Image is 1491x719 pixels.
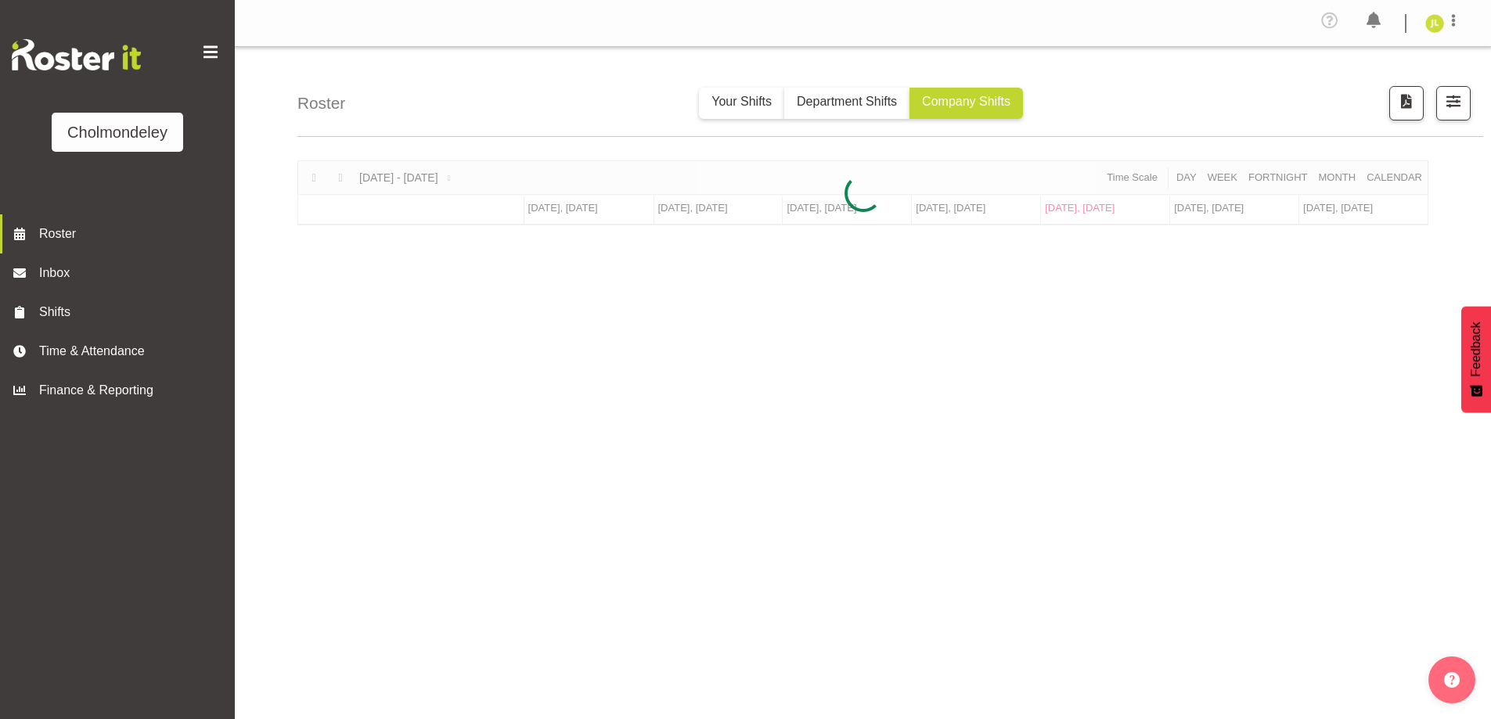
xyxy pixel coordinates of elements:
[1425,14,1444,33] img: jay-lowe9524.jpg
[39,381,203,400] span: Finance & Reporting
[1444,672,1460,688] img: help-xxl-2.png
[12,39,141,70] img: Rosterit website logo
[1389,86,1424,120] button: Download a PDF of the roster according to the set date range.
[711,95,772,108] span: Your Shifts
[67,120,167,144] div: Cholmondeley
[1436,86,1471,120] button: Filter Shifts
[39,303,203,322] span: Shifts
[909,88,1023,119] button: Company Shifts
[297,91,345,115] h4: Roster
[922,95,1010,108] span: Company Shifts
[797,95,897,108] span: Department Shifts
[39,342,203,361] span: Time & Attendance
[1467,322,1486,376] span: Feedback
[1461,306,1491,412] button: Feedback - Show survey
[39,264,227,282] span: Inbox
[39,225,227,243] span: Roster
[784,88,909,119] button: Department Shifts
[699,88,784,119] button: Your Shifts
